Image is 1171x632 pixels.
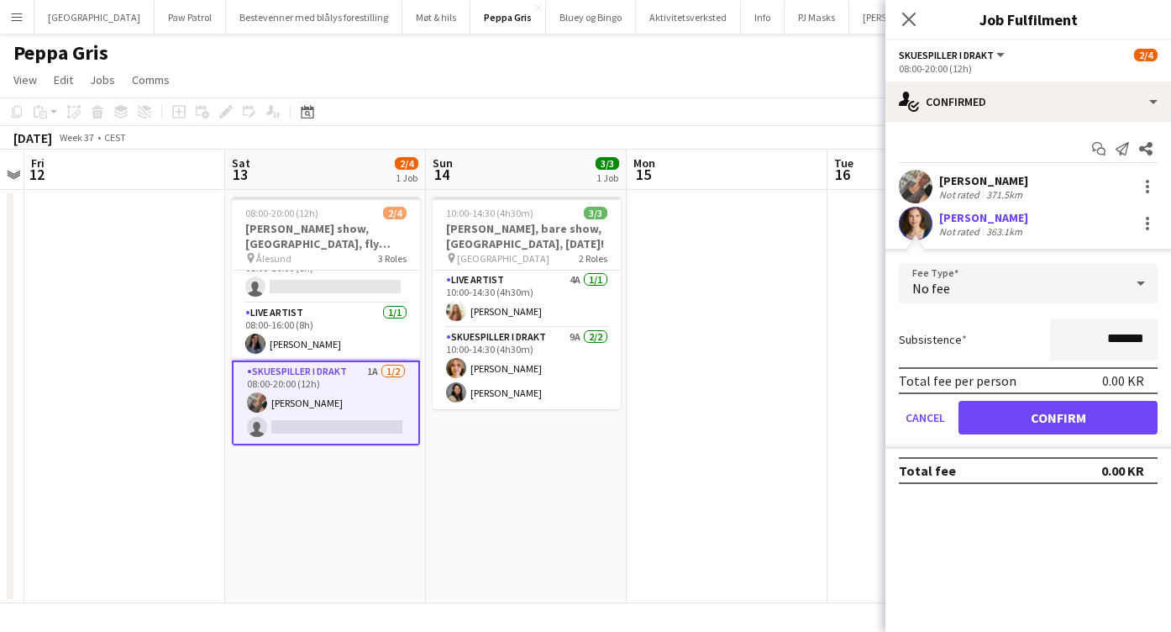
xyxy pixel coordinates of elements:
button: [GEOGRAPHIC_DATA] [34,1,155,34]
span: 3/3 [584,207,607,219]
div: Total fee per person [899,372,1016,389]
button: Møt & hils [402,1,470,34]
button: PJ Masks [785,1,849,34]
span: 16 [832,165,853,184]
span: No fee [912,280,950,297]
span: Skuespiller i drakt [899,49,994,61]
span: Sat [232,155,250,171]
span: 2/4 [1134,49,1158,61]
span: Ålesund [256,252,291,265]
span: View [13,72,37,87]
span: 13 [229,165,250,184]
h1: Peppa Gris [13,40,108,66]
button: Aktivitetsverksted [636,1,741,34]
div: 1 Job [396,171,417,184]
a: Comms [125,69,176,91]
app-job-card: 08:00-20:00 (12h)2/4[PERSON_NAME] show, [GEOGRAPHIC_DATA], fly fredag kveld Ålesund3 RolesLedsage... [232,197,420,445]
span: Edit [54,72,73,87]
span: 12 [29,165,45,184]
label: Subsistence [899,332,967,347]
span: 2 Roles [579,252,607,265]
div: [DATE] [13,129,52,146]
span: Fri [31,155,45,171]
a: Edit [47,69,80,91]
span: Mon [633,155,655,171]
button: Peppa Gris [470,1,546,34]
button: Paw Patrol [155,1,226,34]
div: 363.1km [983,225,1026,238]
div: Confirmed [885,82,1171,122]
div: [PERSON_NAME] [939,173,1028,188]
div: 0.00 KR [1101,462,1144,479]
span: 10:00-14:30 (4h30m) [446,207,533,219]
app-card-role: Skuespiller i drakt1A1/208:00-20:00 (12h)[PERSON_NAME] [232,361,420,445]
button: Bestevenner med blålys forestilling [226,1,402,34]
span: 2/4 [383,207,407,219]
div: 0.00 KR [1102,372,1144,389]
button: Confirm [958,401,1158,434]
div: Not rated [939,188,983,201]
span: Tue [834,155,853,171]
div: 08:00-20:00 (12h) [899,62,1158,75]
a: Jobs [83,69,122,91]
button: Info [741,1,785,34]
span: [GEOGRAPHIC_DATA] [457,252,549,265]
app-card-role: Live artist1/108:00-16:00 (8h)[PERSON_NAME] [232,303,420,361]
button: Skuespiller i drakt [899,49,1007,61]
h3: Job Fulfilment [885,8,1171,30]
span: Sun [433,155,453,171]
span: 2/4 [395,157,418,170]
button: Bluey og Bingo [546,1,636,34]
app-card-role: Live artist4A1/110:00-14:30 (4h30m)[PERSON_NAME] [433,271,621,328]
span: Jobs [90,72,115,87]
span: 08:00-20:00 (12h) [245,207,318,219]
span: 15 [631,165,655,184]
h3: [PERSON_NAME] show, [GEOGRAPHIC_DATA], fly fredag kveld [232,221,420,251]
button: [PERSON_NAME] [849,1,948,34]
div: Total fee [899,462,956,479]
div: 371.5km [983,188,1026,201]
div: CEST [104,131,126,144]
span: 14 [430,165,453,184]
div: 1 Job [596,171,618,184]
h3: [PERSON_NAME], bare show, [GEOGRAPHIC_DATA], [DATE]! [433,221,621,251]
span: Comms [132,72,170,87]
app-card-role: Skuespiller i drakt9A2/210:00-14:30 (4h30m)[PERSON_NAME][PERSON_NAME] [433,328,621,409]
span: Week 37 [55,131,97,144]
span: 3/3 [596,157,619,170]
app-card-role: Ledsager0/108:00-16:00 (8h) [232,246,420,303]
span: 3 Roles [378,252,407,265]
button: Cancel [899,401,952,434]
a: View [7,69,44,91]
div: Not rated [939,225,983,238]
div: [PERSON_NAME] [939,210,1028,225]
app-job-card: 10:00-14:30 (4h30m)3/3[PERSON_NAME], bare show, [GEOGRAPHIC_DATA], [DATE]! [GEOGRAPHIC_DATA]2 Rol... [433,197,621,409]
